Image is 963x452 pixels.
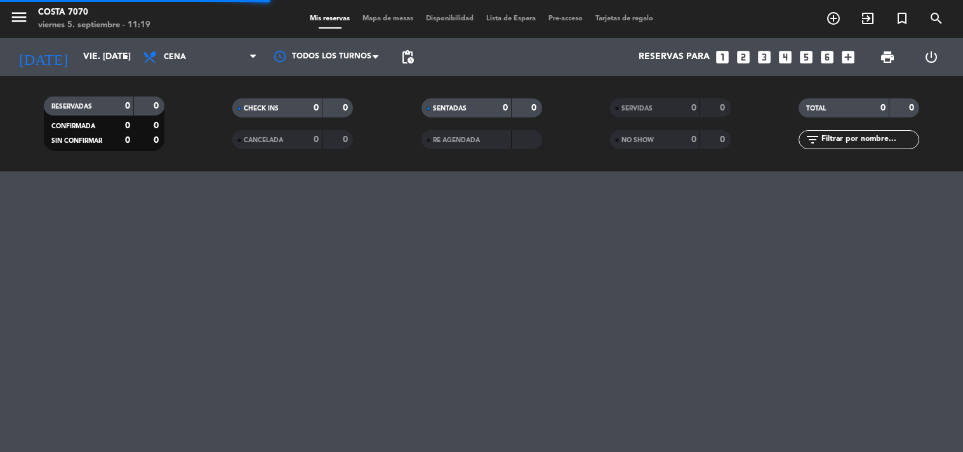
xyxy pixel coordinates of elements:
strong: 0 [909,103,917,112]
span: Cena [164,53,186,62]
span: CONFIRMADA [51,123,95,130]
i: looks_3 [756,49,773,65]
strong: 0 [691,103,696,112]
i: exit_to_app [860,11,875,26]
i: search [929,11,944,26]
i: [DATE] [10,43,77,71]
span: Tarjetas de regalo [589,15,660,22]
strong: 0 [125,136,130,145]
i: looks_4 [777,49,794,65]
span: pending_actions [400,50,415,65]
i: looks_two [735,49,752,65]
strong: 0 [154,136,161,145]
span: RESERVADAS [51,103,92,110]
div: viernes 5. septiembre - 11:19 [38,19,150,32]
strong: 0 [154,102,161,110]
strong: 0 [503,103,508,112]
i: looks_5 [798,49,814,65]
span: SERVIDAS [621,105,653,112]
i: filter_list [805,132,820,147]
span: CANCELADA [244,137,283,143]
span: CHECK INS [244,105,279,112]
strong: 0 [125,102,130,110]
span: SENTADAS [433,105,467,112]
span: TOTAL [806,105,826,112]
span: Lista de Espera [480,15,542,22]
i: looks_one [714,49,731,65]
strong: 0 [691,135,696,144]
div: LOG OUT [910,38,953,76]
i: add_box [840,49,856,65]
i: arrow_drop_down [118,50,133,65]
span: print [880,50,895,65]
button: menu [10,8,29,31]
span: Mapa de mesas [356,15,420,22]
i: turned_in_not [894,11,910,26]
span: RE AGENDADA [433,137,480,143]
strong: 0 [720,103,727,112]
input: Filtrar por nombre... [820,133,919,147]
span: Reservas para [639,52,710,62]
i: add_circle_outline [826,11,841,26]
i: power_settings_new [924,50,939,65]
span: Pre-acceso [542,15,589,22]
strong: 0 [314,135,319,144]
span: Disponibilidad [420,15,480,22]
strong: 0 [314,103,319,112]
strong: 0 [531,103,539,112]
span: Mis reservas [303,15,356,22]
strong: 0 [343,103,350,112]
span: SIN CONFIRMAR [51,138,102,144]
strong: 0 [125,121,130,130]
strong: 0 [720,135,727,144]
i: menu [10,8,29,27]
strong: 0 [880,103,886,112]
strong: 0 [343,135,350,144]
span: NO SHOW [621,137,654,143]
strong: 0 [154,121,161,130]
div: Costa 7070 [38,6,150,19]
i: looks_6 [819,49,835,65]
